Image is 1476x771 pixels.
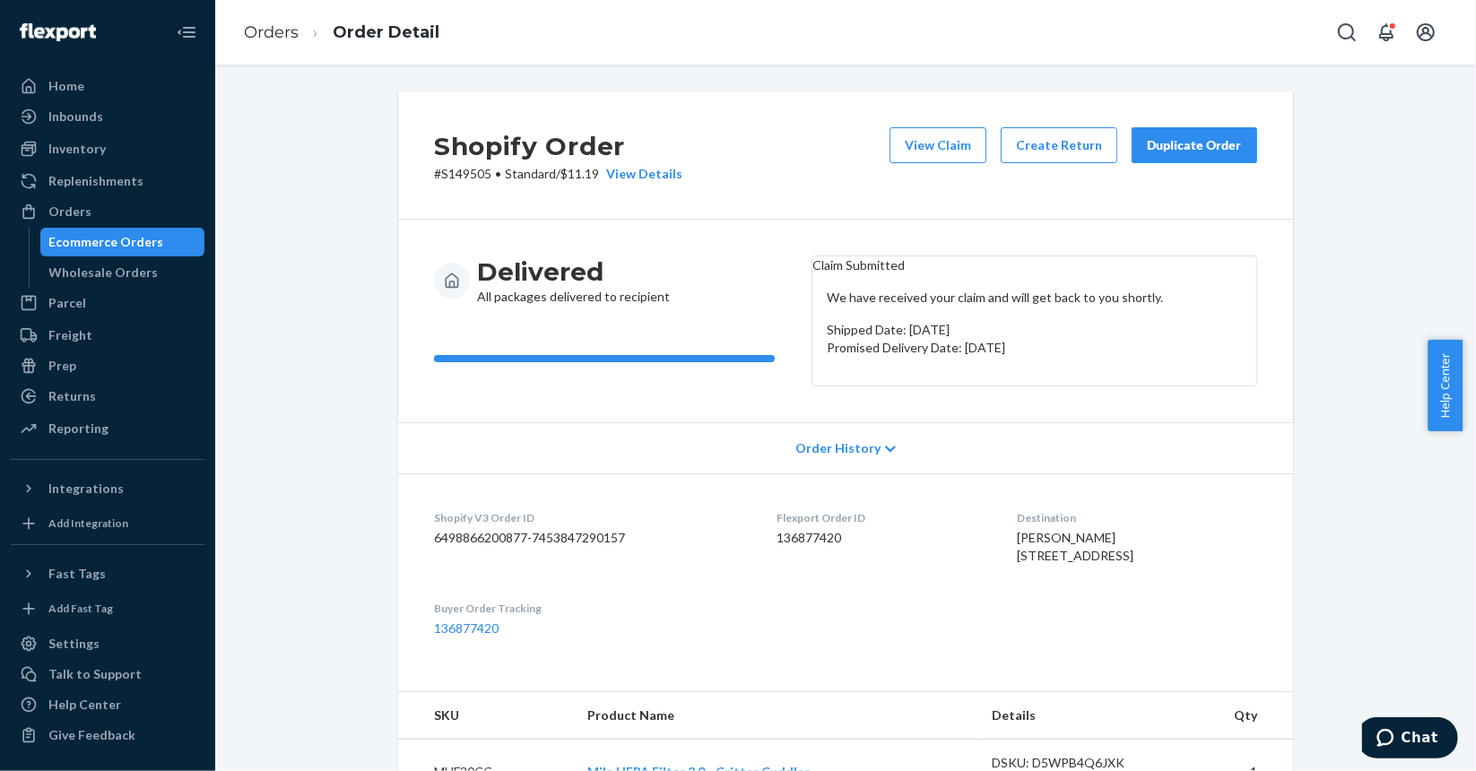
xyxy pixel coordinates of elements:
[48,203,91,221] div: Orders
[48,172,143,190] div: Replenishments
[1329,14,1365,50] button: Open Search Box
[48,480,124,498] div: Integrations
[11,510,204,537] a: Add Integration
[1147,136,1242,154] div: Duplicate Order
[434,510,748,525] dt: Shopify V3 Order ID
[434,601,748,616] dt: Buyer Order Tracking
[11,289,204,317] a: Parcel
[827,339,1242,357] p: Promised Delivery Date: [DATE]
[40,258,205,287] a: Wholesale Orders
[40,228,205,256] a: Ecommerce Orders
[48,326,92,344] div: Freight
[48,635,100,653] div: Settings
[11,134,204,163] a: Inventory
[11,629,204,658] a: Settings
[505,166,556,181] span: Standard
[573,692,977,740] th: Product Name
[827,289,1242,307] p: We have received your claim and will get back to you shortly.
[495,166,501,181] span: •
[827,321,1242,339] p: Shipped Date: [DATE]
[48,140,106,158] div: Inventory
[244,22,299,42] a: Orders
[795,439,881,457] span: Order History
[777,529,988,547] dd: 136877420
[11,72,204,100] a: Home
[48,387,96,405] div: Returns
[1362,717,1458,762] iframe: Opens a widget where you can chat to one of our agents
[434,529,748,547] dd: 6498866200877-7453847290157
[1018,510,1257,525] dt: Destination
[398,692,573,740] th: SKU
[48,108,103,126] div: Inbounds
[11,559,204,588] button: Fast Tags
[48,696,121,714] div: Help Center
[1368,14,1404,50] button: Open notifications
[48,726,135,744] div: Give Feedback
[169,14,204,50] button: Close Navigation
[48,515,128,531] div: Add Integration
[599,165,682,183] button: View Details
[890,127,986,163] button: View Claim
[333,22,439,42] a: Order Detail
[49,264,159,282] div: Wholesale Orders
[477,256,670,306] div: All packages delivered to recipient
[812,256,1256,274] header: Claim Submitted
[230,6,454,59] ol: breadcrumbs
[1018,530,1134,563] span: [PERSON_NAME] [STREET_ADDRESS]
[777,510,988,525] dt: Flexport Order ID
[11,595,204,622] a: Add Fast Tag
[48,77,84,95] div: Home
[1175,692,1293,740] th: Qty
[48,420,109,437] div: Reporting
[434,127,682,165] h2: Shopify Order
[49,233,164,251] div: Ecommerce Orders
[48,601,113,616] div: Add Fast Tag
[48,294,86,312] div: Parcel
[1001,127,1117,163] button: Create Return
[11,351,204,380] a: Prep
[11,102,204,131] a: Inbounds
[48,665,142,683] div: Talk to Support
[434,620,499,636] a: 136877420
[20,23,96,41] img: Flexport logo
[477,256,670,288] h3: Delivered
[48,565,106,583] div: Fast Tags
[48,357,76,375] div: Prep
[1408,14,1444,50] button: Open account menu
[977,692,1175,740] th: Details
[11,660,204,689] button: Talk to Support
[1132,127,1257,163] button: Duplicate Order
[11,382,204,411] a: Returns
[11,721,204,749] button: Give Feedback
[11,414,204,443] a: Reporting
[11,690,204,719] a: Help Center
[11,474,204,503] button: Integrations
[11,197,204,226] a: Orders
[11,167,204,195] a: Replenishments
[11,321,204,350] a: Freight
[434,165,682,183] p: # S149505 / $11.19
[1428,340,1463,431] button: Help Center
